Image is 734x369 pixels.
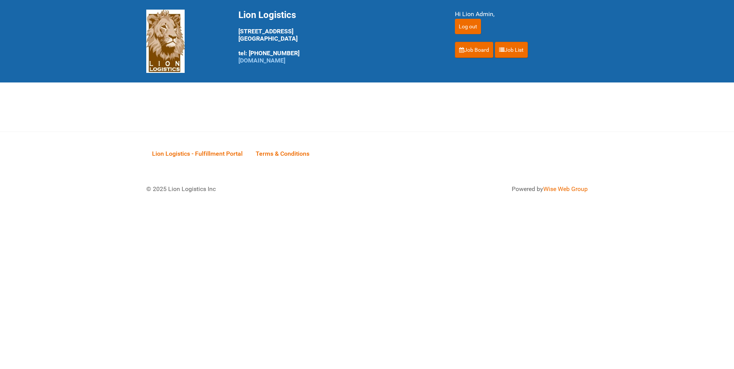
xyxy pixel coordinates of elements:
[455,19,481,34] input: Log out
[377,184,588,194] div: Powered by
[238,10,436,64] div: [STREET_ADDRESS] [GEOGRAPHIC_DATA] tel: [PHONE_NUMBER]
[146,37,185,44] a: Lion Logistics
[455,42,493,58] a: Job Board
[146,142,248,165] a: Lion Logistics - Fulfillment Portal
[238,57,285,64] a: [DOMAIN_NAME]
[543,185,588,193] a: Wise Web Group
[256,150,309,157] span: Terms & Conditions
[141,179,363,199] div: © 2025 Lion Logistics Inc
[152,150,243,157] span: Lion Logistics - Fulfillment Portal
[146,10,185,73] img: Lion Logistics
[238,10,296,20] span: Lion Logistics
[495,42,528,58] a: Job List
[455,10,588,19] div: Hi Lion Admin,
[250,142,315,165] a: Terms & Conditions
